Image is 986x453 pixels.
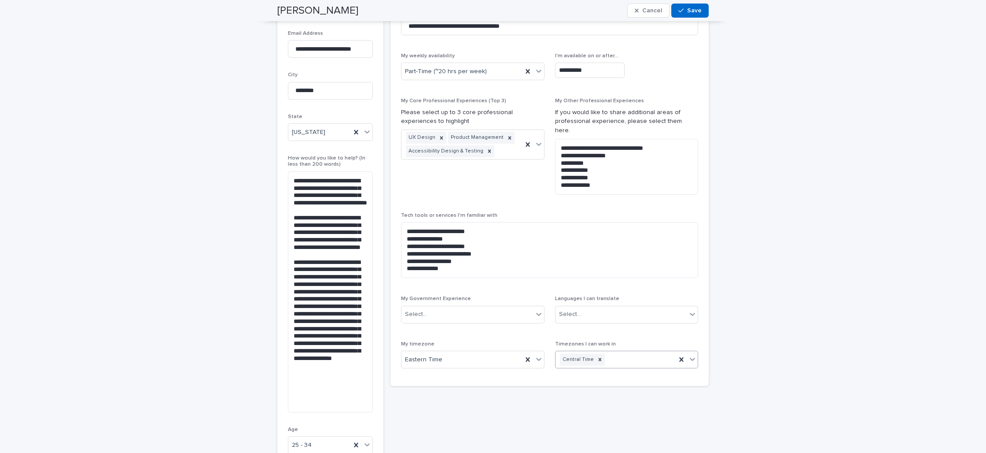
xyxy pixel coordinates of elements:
div: Accessibility Design & Testing [406,145,485,157]
span: Email Address [288,31,323,36]
span: My timezone [401,342,434,347]
div: UX Design [406,132,437,144]
span: Save [687,7,702,14]
span: Cancel [642,7,662,14]
span: 25 - 34 [292,441,312,450]
button: Save [671,4,709,18]
span: My weekly availability [401,53,455,59]
span: Tech tools or services I'm familiar with [401,213,497,218]
span: My Government Experience [401,296,471,301]
span: My Core Professional Experiences (Top 3) [401,98,506,104]
span: City [288,72,298,78]
div: Select... [405,310,427,319]
span: [US_STATE] [292,128,325,137]
button: Cancel [627,4,670,18]
span: Part-Time (~20 hrs per week) [405,67,487,76]
span: My Other Professional Experiences [555,98,644,104]
div: Product Management [448,132,505,144]
span: Age [288,427,298,432]
span: Timezones I can work in [555,342,616,347]
span: Eastern Time [405,355,442,364]
div: Select... [559,310,581,319]
h2: [PERSON_NAME] [277,4,358,17]
span: How would you like to help? (In less than 200 words) [288,156,365,167]
div: Central Time [560,354,595,366]
p: If you would like to share additional areas of professional experience, please select them here. [555,108,699,135]
span: Languages I can translate [555,296,619,301]
span: I'm available on or after... [555,53,618,59]
p: Please select up to 3 core professional experiences to highlight [401,108,545,126]
span: State [288,114,302,119]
